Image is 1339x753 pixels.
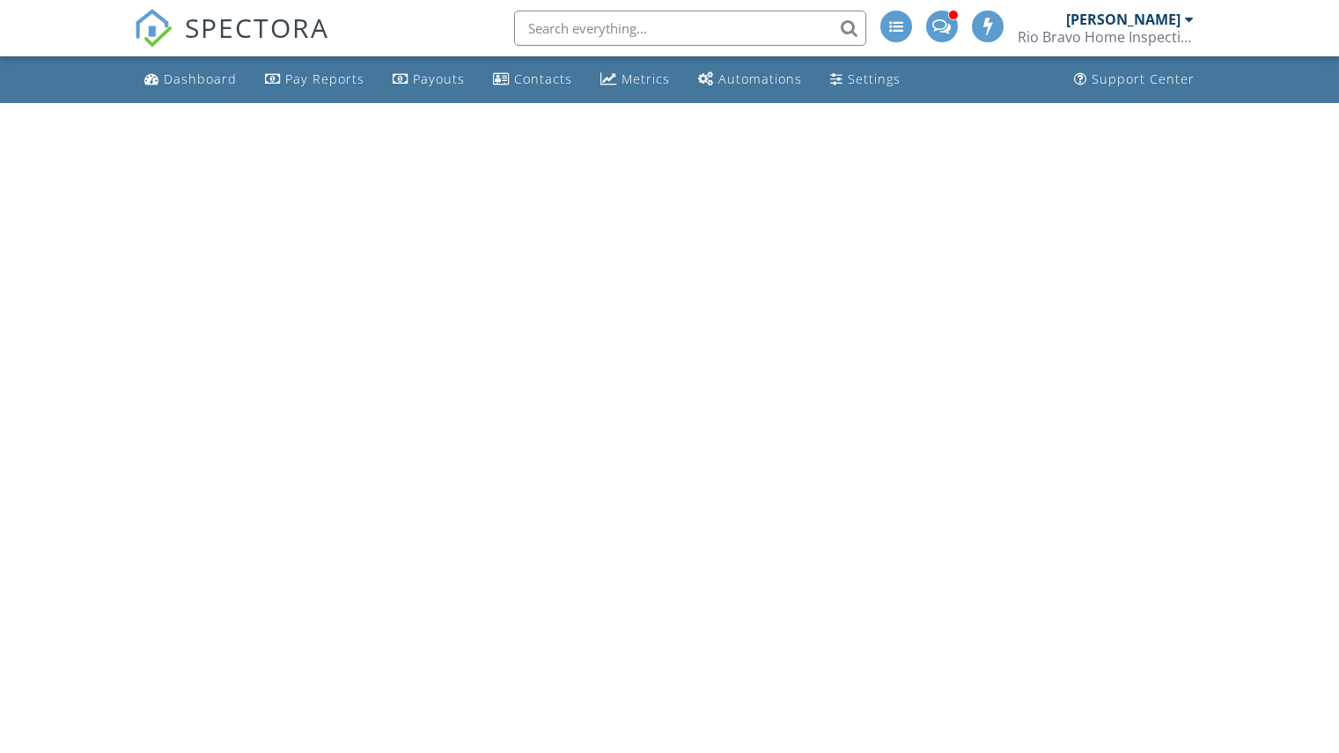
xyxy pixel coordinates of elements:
[1066,11,1181,28] div: [PERSON_NAME]
[514,11,866,46] input: Search everything...
[285,70,364,87] div: Pay Reports
[164,70,237,87] div: Dashboard
[691,63,809,96] a: Automations (Advanced)
[1067,63,1202,96] a: Support Center
[593,63,677,96] a: Metrics
[718,70,802,87] div: Automations
[185,9,329,46] span: SPECTORA
[1018,28,1194,46] div: Rio Bravo Home Inspections
[823,63,908,96] a: Settings
[134,9,173,48] img: The Best Home Inspection Software - Spectora
[514,70,572,87] div: Contacts
[848,70,901,87] div: Settings
[137,63,244,96] a: Dashboard
[413,70,465,87] div: Payouts
[258,63,372,96] a: Pay Reports
[1092,70,1195,87] div: Support Center
[622,70,670,87] div: Metrics
[386,63,472,96] a: Payouts
[486,63,579,96] a: Contacts
[134,24,329,61] a: SPECTORA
